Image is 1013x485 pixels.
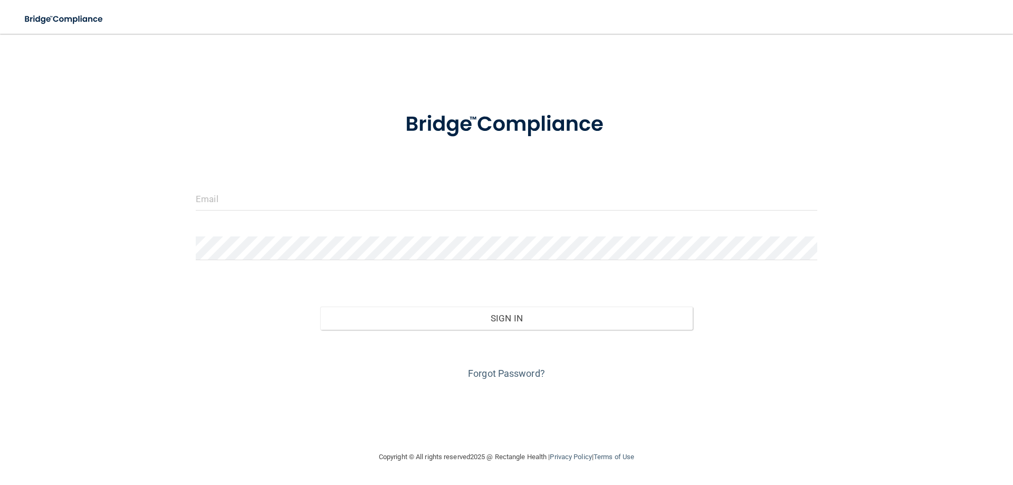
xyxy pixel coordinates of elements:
[550,453,591,461] a: Privacy Policy
[468,368,545,379] a: Forgot Password?
[320,307,693,330] button: Sign In
[384,97,629,152] img: bridge_compliance_login_screen.278c3ca4.svg
[16,8,113,30] img: bridge_compliance_login_screen.278c3ca4.svg
[196,187,817,211] input: Email
[314,440,699,474] div: Copyright © All rights reserved 2025 @ Rectangle Health | |
[594,453,634,461] a: Terms of Use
